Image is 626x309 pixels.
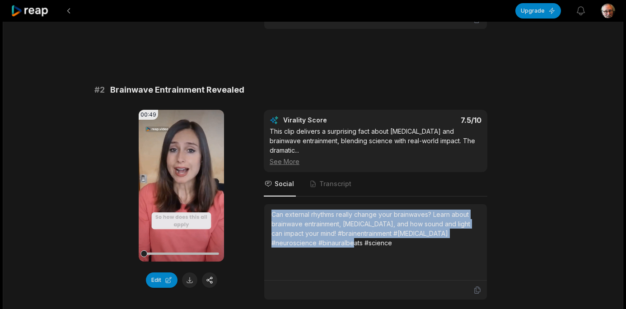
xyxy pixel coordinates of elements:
span: Transcript [319,179,351,188]
span: Social [275,179,294,188]
span: Brainwave Entrainment Revealed [110,84,244,96]
div: Can external rhythms really change your brainwaves? Learn about brainwave entrainment, [MEDICAL_D... [271,210,480,248]
div: See More [270,157,481,166]
video: Your browser does not support mp4 format. [139,110,224,262]
nav: Tabs [264,172,487,197]
span: # 2 [94,84,105,96]
div: This clip delivers a surprising fact about [MEDICAL_DATA] and brainwave entrainment, blending sci... [270,126,481,166]
button: Edit [146,272,178,288]
button: Upgrade [515,3,561,19]
div: 7.5 /10 [385,116,482,125]
div: Virality Score [283,116,380,125]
